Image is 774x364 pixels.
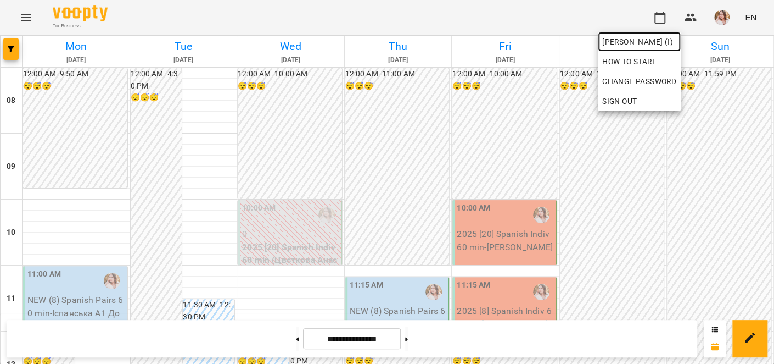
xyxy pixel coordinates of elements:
[602,95,637,108] span: Sign Out
[598,32,681,52] a: [PERSON_NAME] (і)
[598,52,660,71] a: How to start
[598,71,681,91] a: Change Password
[602,55,656,68] span: How to start
[602,75,676,88] span: Change Password
[602,35,676,48] span: [PERSON_NAME] (і)
[598,91,681,111] button: Sign Out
